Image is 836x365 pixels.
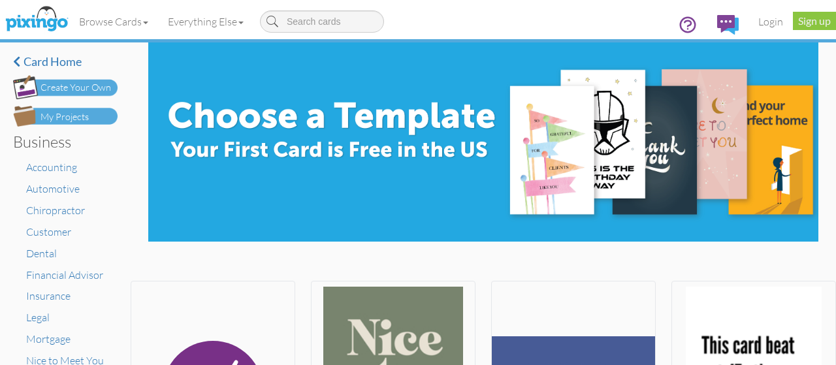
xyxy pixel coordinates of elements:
[26,225,71,238] a: Customer
[26,161,77,174] a: Accounting
[26,311,50,324] a: Legal
[26,332,71,345] a: Mortgage
[13,133,108,150] h3: Business
[717,15,739,35] img: comments.svg
[26,289,71,302] a: Insurance
[793,12,836,30] a: Sign up
[13,75,118,99] img: create-own-button.png
[26,204,85,217] a: Chiropractor
[260,10,384,33] input: Search cards
[13,106,118,127] img: my-projects-button.png
[2,3,71,36] img: pixingo logo
[40,110,89,124] div: My Projects
[158,5,253,38] a: Everything Else
[40,81,111,95] div: Create Your Own
[69,5,158,38] a: Browse Cards
[148,42,818,242] img: e8896c0d-71ea-4978-9834-e4f545c8bf84.jpg
[13,56,118,69] a: Card home
[26,268,103,281] a: Financial Advisor
[748,5,793,38] a: Login
[26,182,80,195] a: Automotive
[26,247,57,260] a: Dental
